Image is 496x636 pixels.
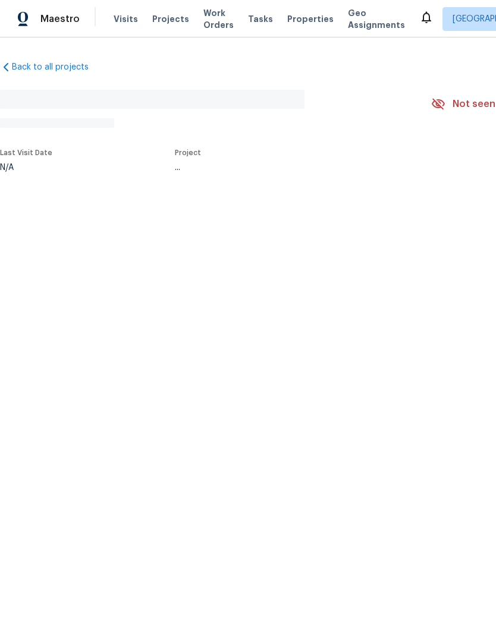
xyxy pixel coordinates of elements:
[152,13,189,25] span: Projects
[348,7,405,31] span: Geo Assignments
[175,149,201,156] span: Project
[287,13,334,25] span: Properties
[248,15,273,23] span: Tasks
[175,163,403,172] div: ...
[203,7,234,31] span: Work Orders
[40,13,80,25] span: Maestro
[114,13,138,25] span: Visits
